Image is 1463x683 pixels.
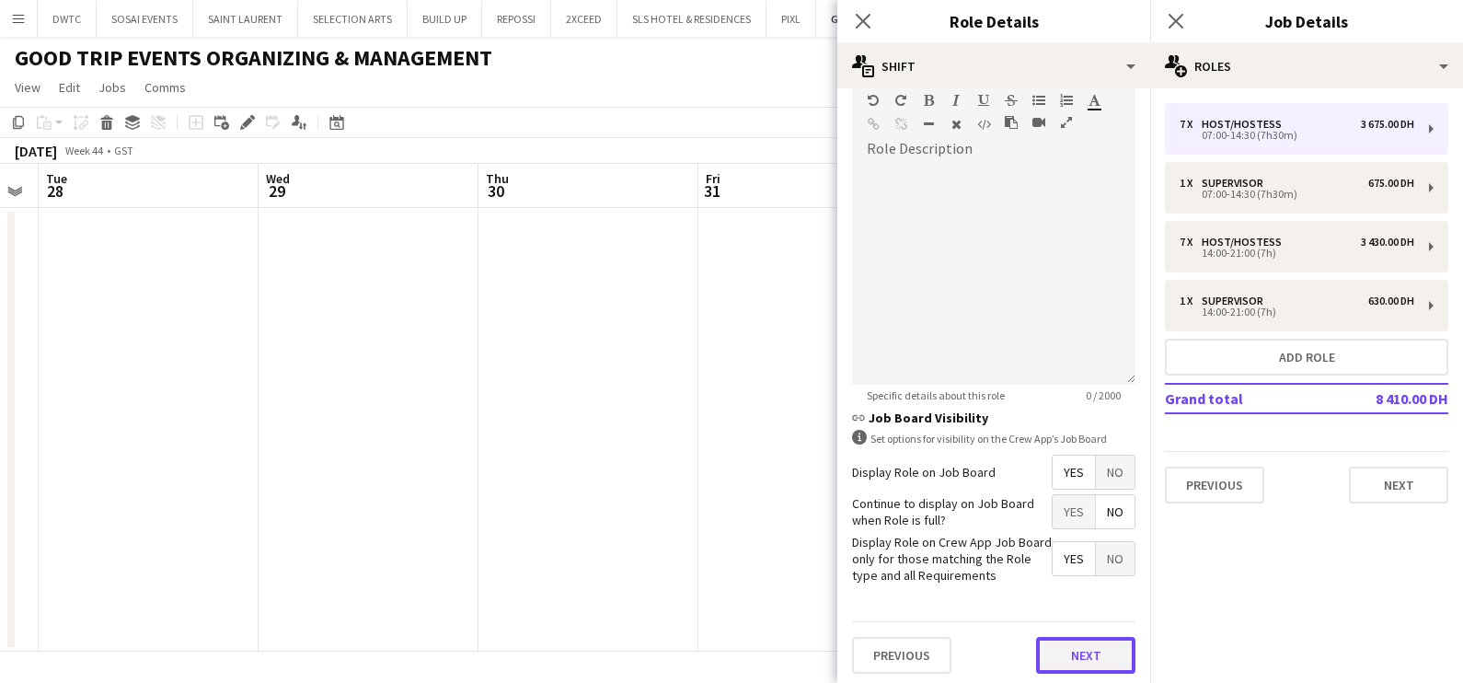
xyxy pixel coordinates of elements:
div: 630.00 DH [1368,295,1414,307]
h3: Role Details [837,9,1150,33]
div: 675.00 DH [1368,177,1414,190]
span: Week 44 [61,144,107,157]
span: No [1096,456,1135,489]
label: Display Role on Job Board [852,464,996,480]
span: 0 / 2000 [1071,388,1135,402]
div: 3 430.00 DH [1361,236,1414,249]
button: Unordered List [1032,93,1045,108]
td: Grand total [1165,384,1332,413]
span: Tue [46,170,67,187]
button: Strikethrough [1005,93,1018,108]
button: Add role [1165,339,1448,376]
button: Redo [894,93,907,108]
div: 7 x [1180,236,1202,249]
span: Yes [1053,456,1095,489]
span: Wed [266,170,290,187]
span: Thu [486,170,509,187]
button: Clear Formatting [950,117,962,132]
button: Next [1349,467,1448,504]
span: Specific details about this role [852,388,1019,402]
button: Underline [977,93,990,108]
span: Comms [144,79,186,96]
button: SLS HOTEL & RESIDENCES [617,1,766,37]
button: Undo [867,93,880,108]
button: Paste as plain text [1005,115,1018,130]
button: Ordered List [1060,93,1073,108]
button: Bold [922,93,935,108]
button: PIXL [766,1,816,37]
button: Fullscreen [1060,115,1073,130]
span: View [15,79,40,96]
button: Insert video [1032,115,1045,130]
a: Edit [52,75,87,99]
button: REPOSSI [482,1,551,37]
button: HTML Code [977,117,990,132]
a: Comms [137,75,193,99]
div: Set options for visibility on the Crew App’s Job Board [852,430,1135,447]
h1: GOOD TRIP EVENTS ORGANIZING & MANAGEMENT [15,44,492,72]
div: 1 x [1180,177,1202,190]
h3: Job Board Visibility [852,410,1135,426]
div: Shift [837,44,1150,88]
div: 1 x [1180,295,1202,307]
div: Supervisor [1202,295,1271,307]
div: 14:00-21:00 (7h) [1180,307,1414,317]
span: 28 [43,180,67,202]
button: SELECTION ARTS [298,1,408,37]
button: Text Color [1088,93,1100,108]
div: Supervisor [1202,177,1271,190]
button: 2XCEED [551,1,617,37]
button: Previous [852,637,951,674]
span: 30 [483,180,509,202]
span: No [1096,495,1135,528]
div: 3 675.00 DH [1361,118,1414,131]
span: 31 [703,180,720,202]
button: Next [1036,637,1135,674]
button: Previous [1165,467,1264,504]
span: Fri [706,170,720,187]
span: 29 [263,180,290,202]
td: 8 410.00 DH [1332,384,1448,413]
button: GOOD TRIP EVENTS ORGANIZING & MANAGEMENT [816,1,1087,37]
div: 07:00-14:30 (7h30m) [1180,131,1414,140]
span: Yes [1053,495,1095,528]
label: Display Role on Crew App Job Board only for those matching the Role type and all Requirements [852,534,1052,585]
button: SAINT LAURENT [193,1,298,37]
h3: Job Details [1150,9,1463,33]
span: Edit [59,79,80,96]
button: SOSAI EVENTS [97,1,193,37]
button: BUILD UP [408,1,482,37]
button: Italic [950,93,962,108]
label: Continue to display on Job Board when Role is full? [852,495,1052,528]
button: Horizontal Line [922,117,935,132]
div: 07:00-14:30 (7h30m) [1180,190,1414,199]
div: GST [114,144,133,157]
span: Yes [1053,542,1095,575]
button: DWTC [38,1,97,37]
div: 7 x [1180,118,1202,131]
div: 14:00-21:00 (7h) [1180,249,1414,258]
div: Host/Hostess [1202,236,1289,249]
span: Jobs [98,79,126,96]
a: View [7,75,48,99]
div: Host/Hostess [1202,118,1289,131]
a: Jobs [91,75,133,99]
span: No [1096,542,1135,575]
div: Roles [1150,44,1463,88]
div: [DATE] [15,142,57,160]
